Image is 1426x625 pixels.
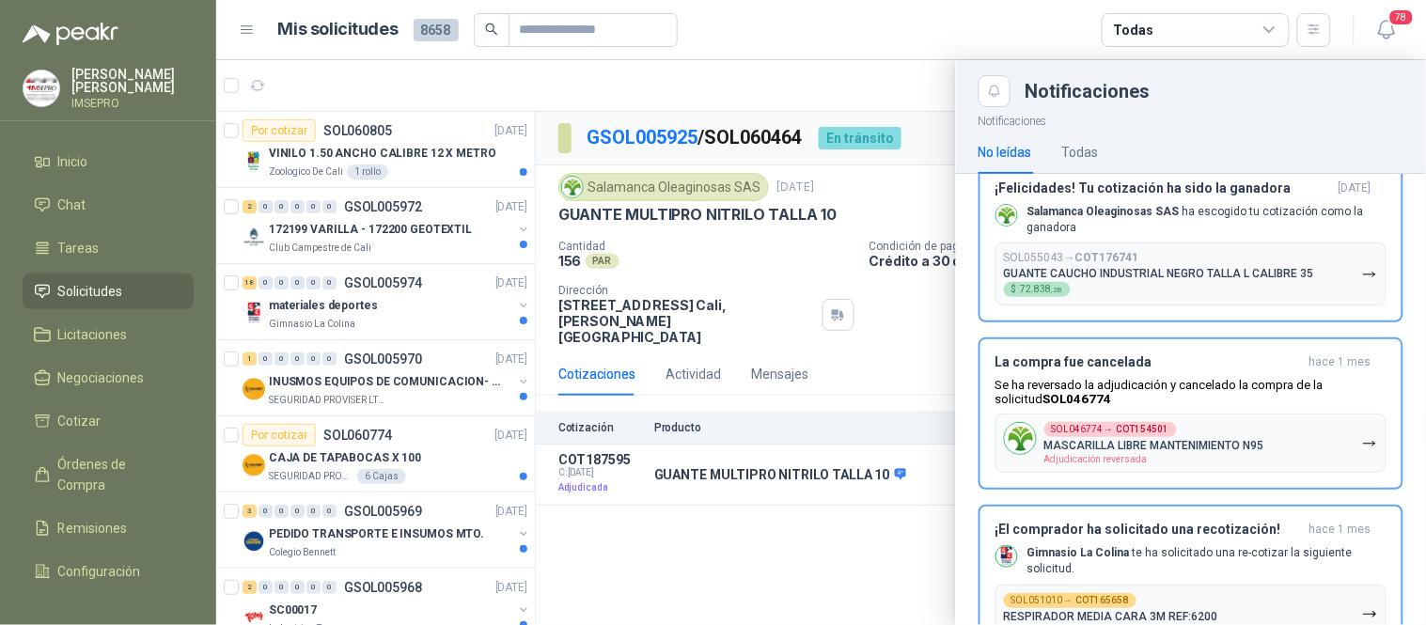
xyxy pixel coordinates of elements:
[58,238,100,258] span: Tareas
[995,180,1331,196] h3: ¡Felicidades! Tu cotización ha sido la ganadora
[1005,423,1036,454] img: Company Logo
[956,107,1426,131] p: Notificaciones
[1004,610,1218,623] p: RESPIRADOR MEDIA CARA 3M REF:6200
[979,142,1032,163] div: No leídas
[1044,422,1177,437] div: SOL046774 →
[1044,439,1264,452] p: MASCARILLA LIBRE MANTENIMIENTO N95
[1062,142,1099,163] div: Todas
[58,518,128,539] span: Remisiones
[58,367,145,388] span: Negociaciones
[58,281,123,302] span: Solicitudes
[1114,20,1153,40] div: Todas
[1004,593,1136,608] div: SOL051010 →
[1117,425,1169,434] b: COT154501
[979,164,1403,323] button: ¡Felicidades! Tu cotización ha sido la ganadora[DATE] Company LogoSalamanca Oleaginosas SAS ha es...
[23,360,194,396] a: Negociaciones
[23,230,194,266] a: Tareas
[23,403,194,439] a: Cotizar
[1370,13,1403,47] button: 78
[1309,522,1371,538] span: hace 1 mes
[1027,204,1387,236] p: ha escogido tu cotización como la ganadora
[23,510,194,546] a: Remisiones
[23,317,194,352] a: Licitaciones
[1339,180,1371,196] span: [DATE]
[23,273,194,309] a: Solicitudes
[71,68,194,94] p: [PERSON_NAME] [PERSON_NAME]
[1043,392,1112,406] b: SOL046774
[278,16,399,43] h1: Mis solicitudes
[1004,267,1314,280] p: GUANTE CAUCHO INDUSTRIAL NEGRO TALLA L CALIBRE 35
[996,205,1017,226] img: Company Logo
[1076,596,1129,605] b: COT165658
[1027,546,1130,559] b: Gimnasio La Colina
[1388,8,1415,26] span: 78
[58,411,102,431] span: Cotizar
[24,70,59,106] img: Company Logo
[995,378,1387,406] p: Se ha reversado la adjudicación y cancelado la compra de la solicitud
[979,337,1403,490] button: La compra fue canceladahace 1 mes Se ha reversado la adjudicación y cancelado la compra de la sol...
[71,98,194,109] p: IMSEPRO
[485,23,498,36] span: search
[1027,205,1180,218] b: Salamanca Oleaginosas SAS
[414,19,459,41] span: 8658
[23,144,194,180] a: Inicio
[23,187,194,223] a: Chat
[58,195,86,215] span: Chat
[58,151,88,172] span: Inicio
[58,324,128,345] span: Licitaciones
[58,454,176,495] span: Órdenes de Compra
[1026,82,1403,101] div: Notificaciones
[1075,251,1139,264] b: COT176741
[1052,286,1063,294] span: ,28
[23,23,118,45] img: Logo peakr
[995,414,1387,473] button: Company LogoSOL046774→COT154501MASCARILLA LIBRE MANTENIMIENTO N95Adjudicación reversada
[23,554,194,589] a: Configuración
[995,522,1302,538] h3: ¡El comprador ha solicitado una recotización!
[1309,354,1371,370] span: hace 1 mes
[995,242,1387,305] button: SOL055043→COT176741GUANTE CAUCHO INDUSTRIAL NEGRO TALLA L CALIBRE 35$72.838,28
[1044,454,1148,464] span: Adjudicación reversada
[1004,282,1071,297] div: $
[58,561,141,582] span: Configuración
[996,546,1017,567] img: Company Logo
[1021,285,1063,294] span: 72.838
[23,446,194,503] a: Órdenes de Compra
[1027,545,1387,577] p: te ha solicitado una re-cotizar la siguiente solicitud.
[1004,251,1139,265] p: SOL055043 →
[979,75,1011,107] button: Close
[995,354,1302,370] h3: La compra fue cancelada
